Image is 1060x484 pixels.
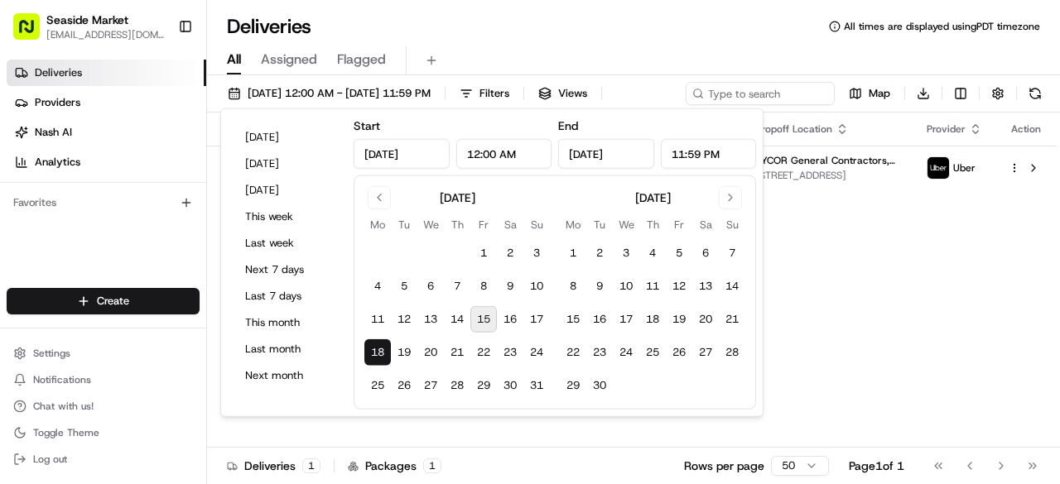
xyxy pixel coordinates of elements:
a: 📗Knowledge Base [10,232,133,262]
div: Favorites [7,189,200,216]
a: Deliveries [7,60,206,86]
button: Start new chat [282,162,301,182]
button: 8 [470,273,497,300]
button: 24 [523,339,550,366]
button: 23 [586,339,613,366]
button: 30 [497,372,523,399]
button: Last month [238,338,337,361]
button: 16 [586,306,613,333]
span: Nash AI [35,125,72,140]
div: [DATE] [635,189,671,206]
button: 1 [560,240,586,266]
div: Start new chat [56,157,272,174]
span: Map [869,86,890,101]
button: 10 [523,273,550,300]
button: 20 [692,306,719,333]
button: 10 [613,273,639,300]
th: Sunday [523,216,550,233]
th: Thursday [444,216,470,233]
span: Providers [35,95,80,110]
span: Notifications [33,373,91,386]
button: 28 [444,372,470,399]
button: 13 [692,273,719,300]
button: 12 [666,273,692,300]
div: Page 1 of 1 [849,458,904,474]
button: Seaside Market[EMAIL_ADDRESS][DOMAIN_NAME] [7,7,171,46]
button: 12 [391,306,417,333]
span: Filters [479,86,509,101]
input: Time [456,139,552,169]
button: 16 [497,306,523,333]
button: 29 [560,372,586,399]
input: Date [354,139,450,169]
button: This month [238,311,337,334]
th: Tuesday [391,216,417,233]
th: Friday [470,216,497,233]
th: Wednesday [417,216,444,233]
span: [DATE] 12:00 AM - [DATE] 11:59 PM [248,86,431,101]
button: 24 [613,339,639,366]
button: 27 [417,372,444,399]
span: Deliveries [35,65,82,80]
button: 21 [719,306,745,333]
span: Settings [33,347,70,360]
button: 7 [444,273,470,300]
div: 📗 [17,241,30,254]
button: 19 [666,306,692,333]
div: [DATE] [440,189,475,206]
button: 25 [639,339,666,366]
input: Date [558,139,654,169]
span: Pylon [165,280,200,292]
button: 26 [391,372,417,399]
label: End [558,118,578,133]
button: 18 [364,339,391,366]
button: 11 [639,273,666,300]
span: Assigned [261,50,317,69]
button: 3 [523,240,550,266]
button: Filters [452,82,517,105]
button: Settings [7,342,200,365]
div: 💻 [140,241,153,254]
span: Dropoff Location [755,122,832,136]
div: We're available if you need us! [56,174,210,187]
button: 6 [692,240,719,266]
span: Views [558,86,587,101]
span: Flagged [337,50,386,69]
th: Tuesday [586,216,613,233]
button: 23 [497,339,523,366]
button: This week [238,205,337,228]
span: Knowledge Base [33,239,127,256]
button: 31 [523,372,550,399]
button: Next month [238,364,337,387]
button: 3 [613,240,639,266]
a: Nash AI [7,119,206,146]
button: 20 [417,339,444,366]
button: Last week [238,232,337,255]
button: 4 [639,240,666,266]
th: Saturday [692,216,719,233]
span: BYCOR General Contractors, Inc. [755,154,900,167]
th: Monday [560,216,586,233]
input: Time [661,139,757,169]
button: 17 [613,306,639,333]
div: 1 [302,458,320,473]
button: Chat with us! [7,395,200,418]
label: Start [354,118,380,133]
span: Uber [953,161,976,175]
th: Saturday [497,216,523,233]
a: Providers [7,89,206,116]
button: [DATE] 12:00 AM - [DATE] 11:59 PM [220,82,438,105]
button: 30 [586,372,613,399]
div: Action [1009,122,1043,136]
p: Welcome 👋 [17,65,301,92]
th: Friday [666,216,692,233]
button: 2 [586,240,613,266]
button: 7 [719,240,745,266]
button: 22 [560,339,586,366]
a: Analytics [7,149,206,175]
button: 11 [364,306,391,333]
button: 19 [391,339,417,366]
th: Monday [364,216,391,233]
button: 27 [692,339,719,366]
button: 6 [417,273,444,300]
